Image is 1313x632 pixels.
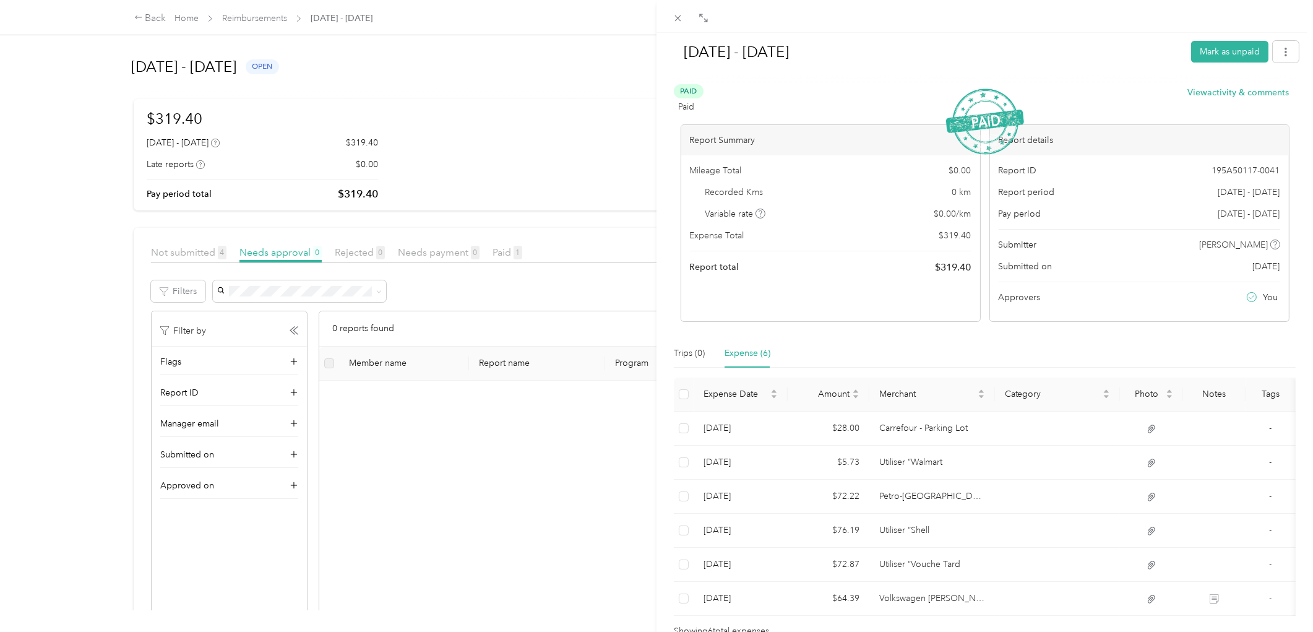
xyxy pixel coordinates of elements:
[1166,387,1173,395] span: caret-up
[999,207,1041,220] span: Pay period
[788,378,869,412] th: Amount
[1120,378,1182,412] th: Photo
[1246,446,1296,480] td: -
[879,389,975,399] span: Merchant
[1130,389,1163,399] span: Photo
[788,480,869,514] td: $72.22
[869,582,995,616] td: Volkswagen Lauzon Boisbriand
[936,260,971,275] span: $ 319.40
[949,164,971,177] span: $ 0.00
[1212,164,1280,177] span: 195A50117-0041
[1183,378,1246,412] th: Notes
[1246,480,1296,514] td: -
[1246,514,1296,548] td: -
[1263,291,1278,304] span: You
[952,186,971,199] span: 0 km
[1253,260,1280,273] span: [DATE]
[1188,86,1289,99] button: Viewactivity & comments
[1199,238,1268,251] span: [PERSON_NAME]
[678,100,694,113] span: Paid
[1005,389,1101,399] span: Category
[1246,548,1296,582] td: -
[674,84,704,98] span: Paid
[999,238,1037,251] span: Submitter
[995,378,1121,412] th: Category
[788,582,869,616] td: $64.39
[1246,378,1296,412] th: Tags
[1269,559,1272,569] span: -
[694,446,788,480] td: 9-2-2025
[694,514,788,548] td: 9-2-2025
[690,261,739,274] span: Report total
[694,582,788,616] td: 9-2-2025
[1218,186,1280,199] span: [DATE] - [DATE]
[978,387,985,395] span: caret-up
[1218,207,1280,220] span: [DATE] - [DATE]
[1269,525,1272,535] span: -
[1103,393,1110,400] span: caret-down
[788,446,869,480] td: $5.73
[978,393,985,400] span: caret-down
[990,125,1289,155] div: Report details
[1255,389,1286,399] div: Tags
[1269,457,1272,467] span: -
[694,412,788,446] td: 9-2-2025
[671,37,1182,67] h1: Sep 1 - 30, 2025
[674,347,705,360] div: Trips (0)
[852,387,859,395] span: caret-up
[999,186,1055,199] span: Report period
[869,378,995,412] th: Merchant
[694,548,788,582] td: 9-2-2025
[869,412,995,446] td: Carrefour - Parking Lot
[999,291,1041,304] span: Approvers
[939,229,971,242] span: $ 319.40
[690,229,744,242] span: Expense Total
[788,548,869,582] td: $72.87
[694,378,788,412] th: Expense Date
[1246,412,1296,446] td: -
[869,446,995,480] td: Utiliser “Walmart
[681,125,980,155] div: Report Summary
[1244,563,1313,632] iframe: Everlance-gr Chat Button Frame
[999,164,1037,177] span: Report ID
[770,393,778,400] span: caret-down
[1103,387,1110,395] span: caret-up
[1191,41,1268,63] button: Mark as unpaid
[999,260,1053,273] span: Submitted on
[852,393,859,400] span: caret-down
[934,207,971,220] span: $ 0.00 / km
[1269,491,1272,501] span: -
[1166,393,1173,400] span: caret-down
[946,89,1024,155] img: PaidStamp
[694,480,788,514] td: 9-2-2025
[1269,423,1272,433] span: -
[788,514,869,548] td: $76.19
[725,347,770,360] div: Expense (6)
[770,387,778,395] span: caret-up
[704,389,768,399] span: Expense Date
[869,514,995,548] td: Utiliser “Shell
[869,548,995,582] td: Utiliser “Vouche Tard
[788,412,869,446] td: $28.00
[690,164,742,177] span: Mileage Total
[798,389,850,399] span: Amount
[705,207,765,220] span: Variable rate
[705,186,763,199] span: Recorded Kms
[869,480,995,514] td: Petro-Canada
